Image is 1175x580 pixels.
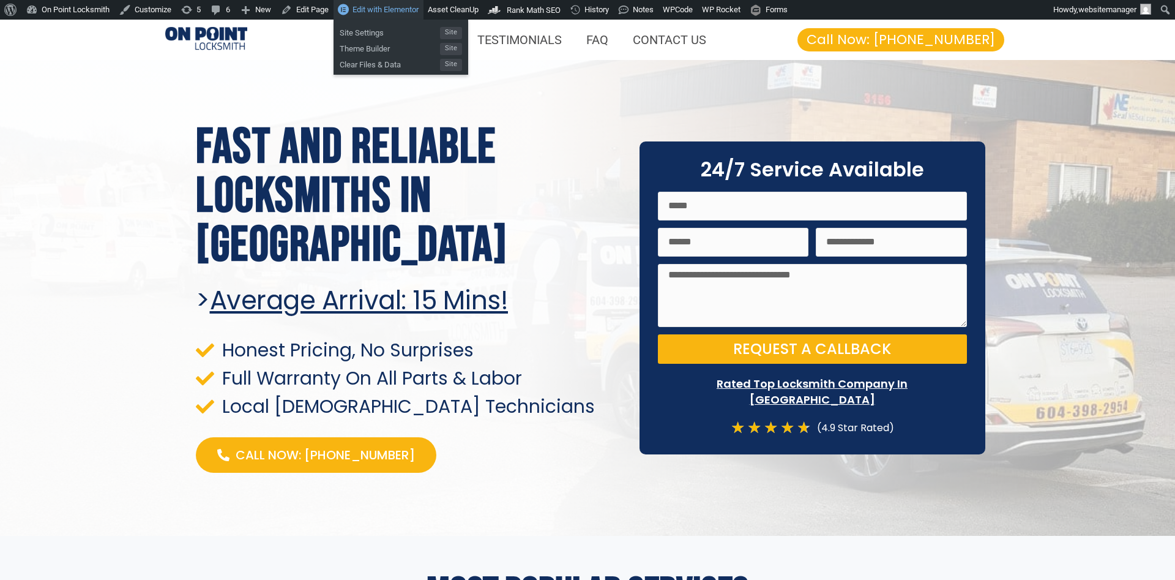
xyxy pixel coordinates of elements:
[259,26,718,54] nav: Menu
[658,192,967,372] form: On Point Locksmith Victoria Form
[196,285,621,316] h2: >
[196,123,621,270] h1: Fast and Reliable Locksmiths In [GEOGRAPHIC_DATA]
[1078,5,1136,14] span: websitemanager
[811,420,894,436] div: (4.9 Star Rated)
[334,39,468,55] a: Theme BuilderSite
[797,420,811,436] i: ★
[733,342,891,356] span: Request a Callback
[797,28,1004,51] a: Call Now: [PHONE_NUMBER]
[658,376,967,407] p: Rated Top Locksmith Company In [GEOGRAPHIC_DATA]
[440,59,462,71] span: Site
[334,23,468,39] a: Site SettingsSite
[731,420,811,436] div: 4.7/5
[352,5,419,14] span: Edit with Elementor
[334,55,468,71] a: Clear Files & DataSite
[210,282,509,318] u: Average arrival: 15 Mins!
[658,334,967,364] button: Request a Callback
[621,26,718,54] a: CONTACT US
[465,26,574,54] a: TESTIMONIALS
[780,420,794,436] i: ★
[340,23,440,39] span: Site Settings
[165,27,247,52] img: Locksmiths Locations 1
[764,420,778,436] i: ★
[574,26,621,54] a: FAQ
[658,160,967,179] h2: 24/7 Service Available
[747,420,761,436] i: ★
[507,6,561,15] span: Rank Math SEO
[440,27,462,39] span: Site
[340,39,440,55] span: Theme Builder
[440,43,462,55] span: Site
[196,437,436,473] a: Call Now: [PHONE_NUMBER]
[807,33,995,47] span: Call Now: [PHONE_NUMBER]
[219,370,522,386] span: Full Warranty On All Parts & Labor
[219,398,595,415] span: Local [DEMOGRAPHIC_DATA] Technicians
[219,342,474,358] span: Honest Pricing, No Surprises
[340,55,440,71] span: Clear Files & Data
[236,446,415,464] span: Call Now: [PHONE_NUMBER]
[731,420,745,436] i: ★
